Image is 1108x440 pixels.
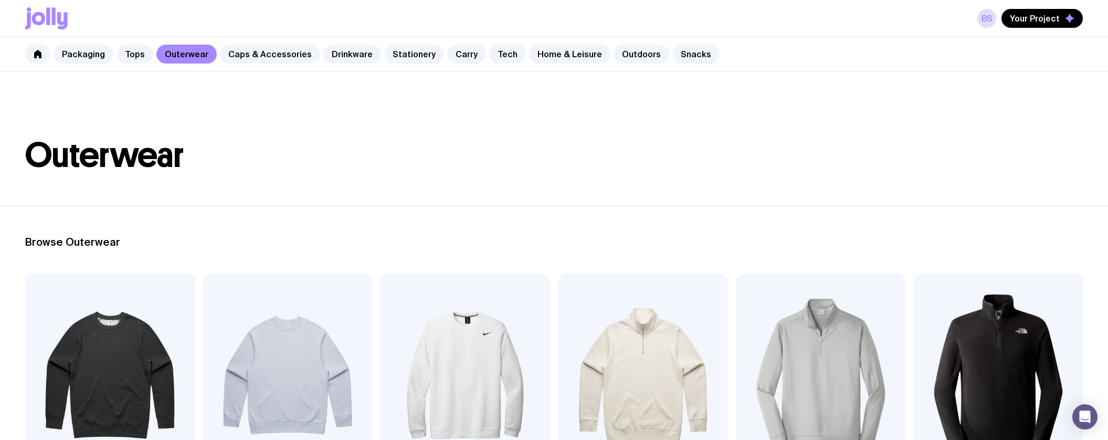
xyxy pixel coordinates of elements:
[384,45,444,64] a: Stationery
[1001,9,1083,28] button: Your Project
[977,9,996,28] a: BS
[529,45,610,64] a: Home & Leisure
[25,139,1083,172] h1: Outerwear
[1010,13,1060,24] span: Your Project
[614,45,669,64] a: Outdoors
[447,45,486,64] a: Carry
[489,45,526,64] a: Tech
[156,45,217,64] a: Outerwear
[54,45,113,64] a: Packaging
[672,45,720,64] a: Snacks
[1072,404,1098,429] div: Open Intercom Messenger
[323,45,381,64] a: Drinkware
[25,236,1083,248] h2: Browse Outerwear
[220,45,320,64] a: Caps & Accessories
[117,45,153,64] a: Tops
